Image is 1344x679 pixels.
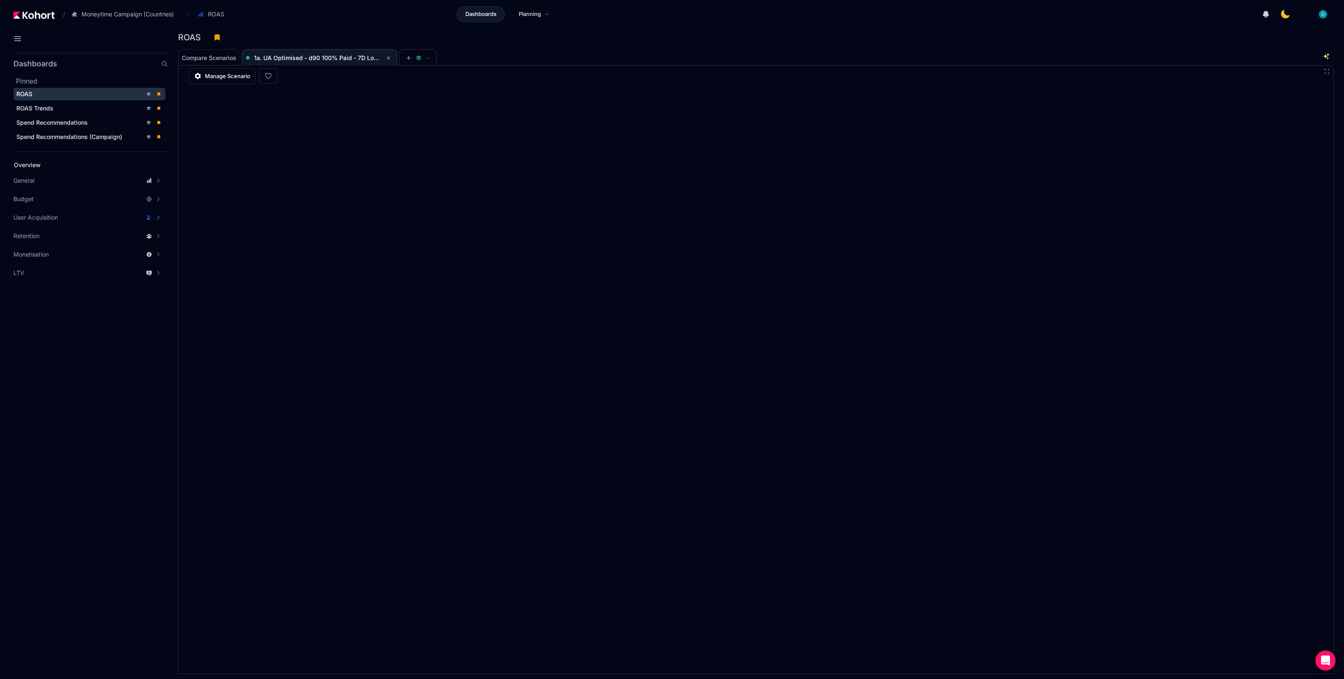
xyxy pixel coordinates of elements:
[519,10,541,18] span: Planning
[205,72,250,80] span: Manage Scenario
[13,88,165,100] a: ROAS
[208,10,224,18] span: ROAS
[1315,650,1336,671] div: Open Intercom Messenger
[1323,68,1330,75] button: Fullscreen
[185,11,191,18] span: ›
[14,161,41,168] span: Overview
[13,11,55,19] img: Kohort logo
[13,213,58,222] span: User Acquisition
[67,7,183,21] button: Moneytime Campaign (Countries)
[465,10,496,18] span: Dashboards
[56,10,65,19] span: /
[182,55,236,61] span: Compare Scenarios
[16,119,88,126] span: Spend Recommendations
[189,68,256,84] a: Manage Scenario
[13,250,49,259] span: Monetisation
[510,6,558,22] a: Planning
[16,133,122,140] span: Spend Recommendations (Campaign)
[13,269,24,277] span: LTV
[16,76,168,86] h2: Pinned
[13,232,39,240] span: Retention
[1300,10,1309,18] img: logo_MoneyTimeLogo_1_20250619094856634230.png
[178,33,206,42] h3: ROAS
[457,6,505,22] a: Dashboards
[13,116,165,129] a: Spend Recommendations
[13,131,165,143] a: Spend Recommendations (Campaign)
[13,102,165,115] a: ROAS Trends
[13,176,34,185] span: General
[193,7,233,21] button: ROAS
[254,54,394,61] span: 1a. UA Optimised - d90 100% Paid - 7D Lookback
[16,90,32,97] span: ROAS
[11,159,154,171] a: Overview
[16,105,53,112] span: ROAS Trends
[13,60,57,68] h2: Dashboards
[81,10,174,18] span: Moneytime Campaign (Countries)
[13,195,34,203] span: Budget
